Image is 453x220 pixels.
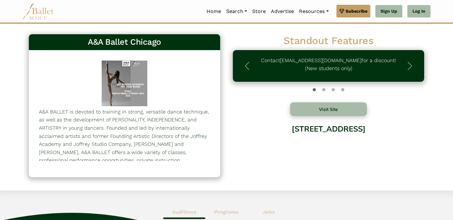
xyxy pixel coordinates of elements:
h2: Standout Features [233,34,424,48]
img: gem.svg [339,8,344,15]
button: Slide 0 [313,85,316,94]
span: Subscribe [346,8,367,15]
h3: A&A Ballet Chicago [34,37,215,48]
a: Advertise [268,5,297,18]
button: Slide 1 [322,85,325,94]
b: Jobs [263,209,275,215]
button: Slide 3 [341,85,344,94]
a: Search [224,5,250,18]
b: Auditions [172,209,196,215]
a: Log In [407,5,431,18]
button: Visit Site [290,102,367,116]
button: Slide 2 [332,85,335,94]
a: Resources [297,5,331,18]
p: A&A BALLET is devoted to training in strong, versatile dance technique, as well as the developmen... [39,108,210,181]
div: [STREET_ADDRESS] [233,120,424,171]
a: Home [204,5,224,18]
p: Contact [EMAIL_ADDRESS][DOMAIN_NAME] for a discount! (New students only) [255,56,402,75]
b: Programs [214,209,239,215]
a: Subscribe [336,5,370,17]
a: Store [250,5,268,18]
a: Sign Up [375,5,402,18]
